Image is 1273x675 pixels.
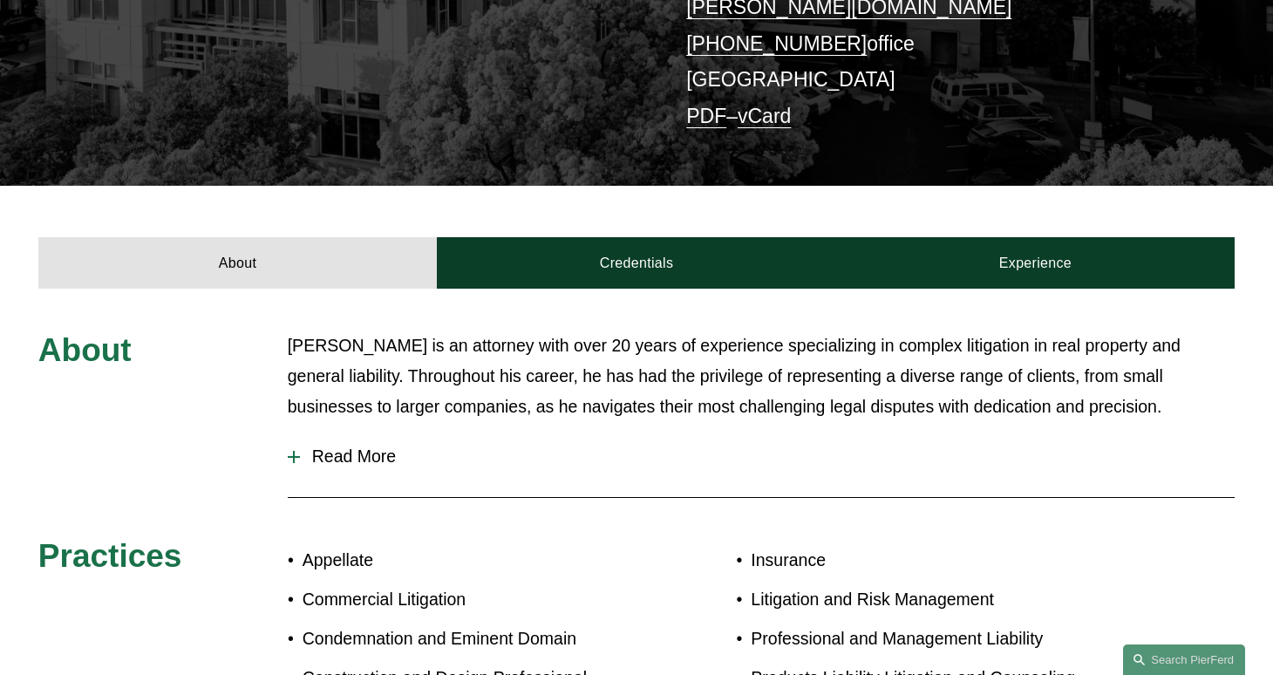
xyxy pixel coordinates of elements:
a: About [38,237,437,289]
a: PDF [686,105,726,127]
span: Read More [300,447,1236,467]
p: Appellate [303,545,636,576]
button: Read More [288,433,1236,480]
p: [PERSON_NAME] is an attorney with over 20 years of experience specializing in complex litigation ... [288,331,1236,422]
p: Litigation and Risk Management [751,584,1134,615]
span: About [38,331,132,368]
p: Condemnation and Eminent Domain [303,624,636,654]
a: Credentials [437,237,835,289]
p: Professional and Management Liability [751,624,1134,654]
a: [PHONE_NUMBER] [686,32,867,55]
span: Practices [38,537,182,574]
a: Experience [836,237,1235,289]
p: Commercial Litigation [303,584,636,615]
a: Search this site [1123,644,1245,675]
a: vCard [738,105,791,127]
p: Insurance [751,545,1134,576]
